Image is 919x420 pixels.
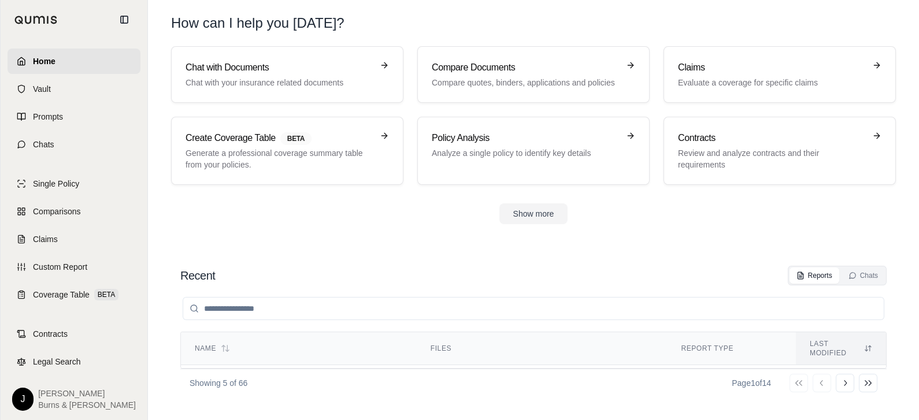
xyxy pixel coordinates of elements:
a: Claims [8,226,140,252]
h1: How can I help you [DATE]? [171,14,344,32]
span: BETA [280,132,312,145]
p: Compare quotes, binders, applications and policies [432,77,619,88]
span: BETA [94,289,118,300]
a: Chats [8,132,140,157]
span: Legal Search [33,356,81,367]
th: Report Type [667,332,796,365]
p: Generate a professional coverage summary table from your policies. [186,147,373,170]
a: ContractsReview and analyze contracts and their requirements [664,117,896,185]
h3: Create Coverage Table [186,131,373,145]
p: Evaluate a coverage for specific claims [678,77,865,88]
h3: Contracts [678,131,865,145]
button: Show more [499,203,568,224]
a: Prompts [8,104,140,129]
button: Reports [790,267,839,284]
span: Chats [33,139,54,150]
a: ClaimsEvaluate a coverage for specific claims [664,46,896,103]
a: Create Coverage TableBETAGenerate a professional coverage summary table from your policies. [171,117,403,185]
span: Comparisons [33,206,80,217]
a: Comparisons [8,199,140,224]
span: Burns & [PERSON_NAME] [38,399,136,411]
th: Files [417,332,668,365]
h3: Policy Analysis [432,131,619,145]
a: Single Policy [8,171,140,196]
div: Page 1 of 14 [732,377,771,389]
button: Chats [842,267,885,284]
a: Chat with DocumentsChat with your insurance related documents [171,46,403,103]
a: Contracts [8,321,140,347]
td: Policies Compare [667,365,796,410]
span: Claims [33,233,58,245]
div: Name [195,344,403,353]
span: Coverage Table [33,289,90,300]
a: Compare DocumentsCompare quotes, binders, applications and policies [417,46,650,103]
span: Home [33,55,55,67]
div: Last modified [810,339,872,358]
p: Review and analyze contracts and their requirements [678,147,865,170]
h3: Claims [678,61,865,75]
p: Analyze a single policy to identify key details [432,147,619,159]
a: Coverage TableBETA [8,282,140,307]
span: Vault [33,83,51,95]
img: Qumis Logo [14,16,58,24]
p: Showing 5 of 66 [190,377,247,389]
a: Vault [8,76,140,102]
td: [DATE] 03:07 PM [796,365,886,410]
div: Chats [848,271,878,280]
h2: Recent [180,267,215,284]
h3: Compare Documents [432,61,619,75]
span: Contracts [33,328,68,340]
a: Home [8,49,140,74]
div: Reports [796,271,832,280]
button: Collapse sidebar [115,10,134,29]
span: Custom Report [33,261,87,273]
span: Prompts [33,111,63,122]
h3: Chat with Documents [186,61,373,75]
span: Single Policy [33,178,79,189]
div: J [12,388,34,411]
a: Legal Search [8,349,140,374]
a: Custom Report [8,254,140,280]
span: [PERSON_NAME] [38,388,136,399]
p: Chat with your insurance related documents [186,77,373,88]
a: Policy AnalysisAnalyze a single policy to identify key details [417,117,650,185]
